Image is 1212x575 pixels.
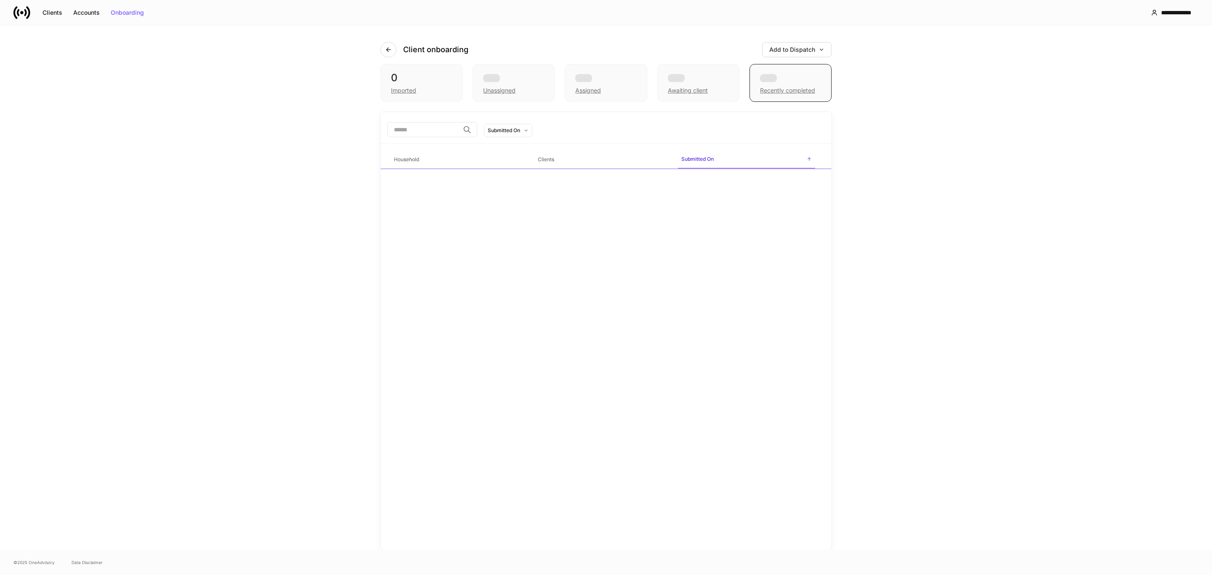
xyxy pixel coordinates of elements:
[483,86,516,95] div: Unassigned
[762,42,832,57] button: Add to Dispatch
[657,64,739,102] div: Awaiting client
[769,47,824,53] div: Add to Dispatch
[380,64,462,102] div: 0Imported
[668,86,708,95] div: Awaiting client
[678,151,815,169] span: Submitted On
[391,86,416,95] div: Imported
[538,155,554,163] h6: Clients
[72,559,103,566] a: Data Disclaimer
[403,45,468,55] h4: Client onboarding
[488,126,520,134] div: Submitted On
[68,6,105,19] button: Accounts
[105,6,149,19] button: Onboarding
[394,155,419,163] h6: Household
[760,86,815,95] div: Recently completed
[391,71,452,85] div: 0
[37,6,68,19] button: Clients
[484,124,532,137] button: Submitted On
[73,10,100,16] div: Accounts
[473,64,555,102] div: Unassigned
[391,151,528,168] span: Household
[565,64,647,102] div: Assigned
[750,64,832,102] div: Recently completed
[43,10,62,16] div: Clients
[534,151,672,168] span: Clients
[575,86,601,95] div: Assigned
[111,10,144,16] div: Onboarding
[13,559,55,566] span: © 2025 OneAdvisory
[681,155,714,163] h6: Submitted On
